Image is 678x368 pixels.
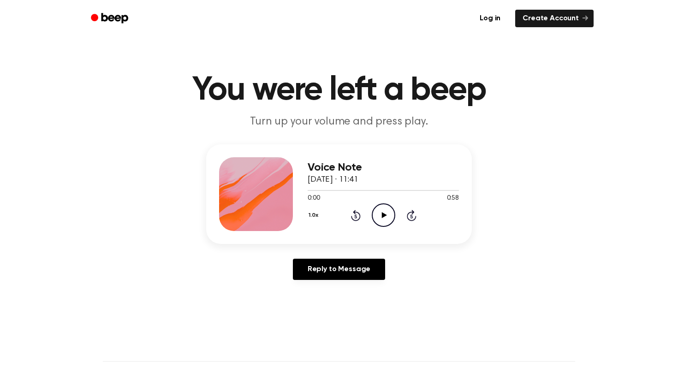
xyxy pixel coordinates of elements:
a: Log in [470,8,510,29]
a: Create Account [515,10,594,27]
span: 0:58 [447,194,459,203]
a: Reply to Message [293,259,385,280]
a: Beep [84,10,137,28]
span: 0:00 [308,194,320,203]
button: 1.0x [308,208,321,223]
h1: You were left a beep [103,74,575,107]
h3: Voice Note [308,161,459,174]
span: [DATE] · 11:41 [308,176,358,184]
p: Turn up your volume and press play. [162,114,516,130]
